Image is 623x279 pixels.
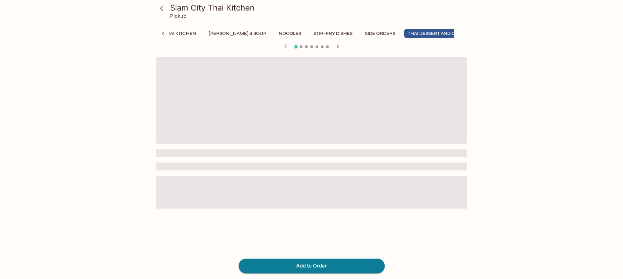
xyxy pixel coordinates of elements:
[404,29,473,38] button: Thai Dessert and Drinks
[205,29,270,38] button: [PERSON_NAME] & Soup
[310,29,356,38] button: Stir-Fry Dishes
[361,29,399,38] button: Side Orders
[239,259,385,273] button: Add to Order
[275,29,305,38] button: Noodles
[170,13,186,19] p: Pickup
[170,3,464,13] h3: Siam City Thai Kitchen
